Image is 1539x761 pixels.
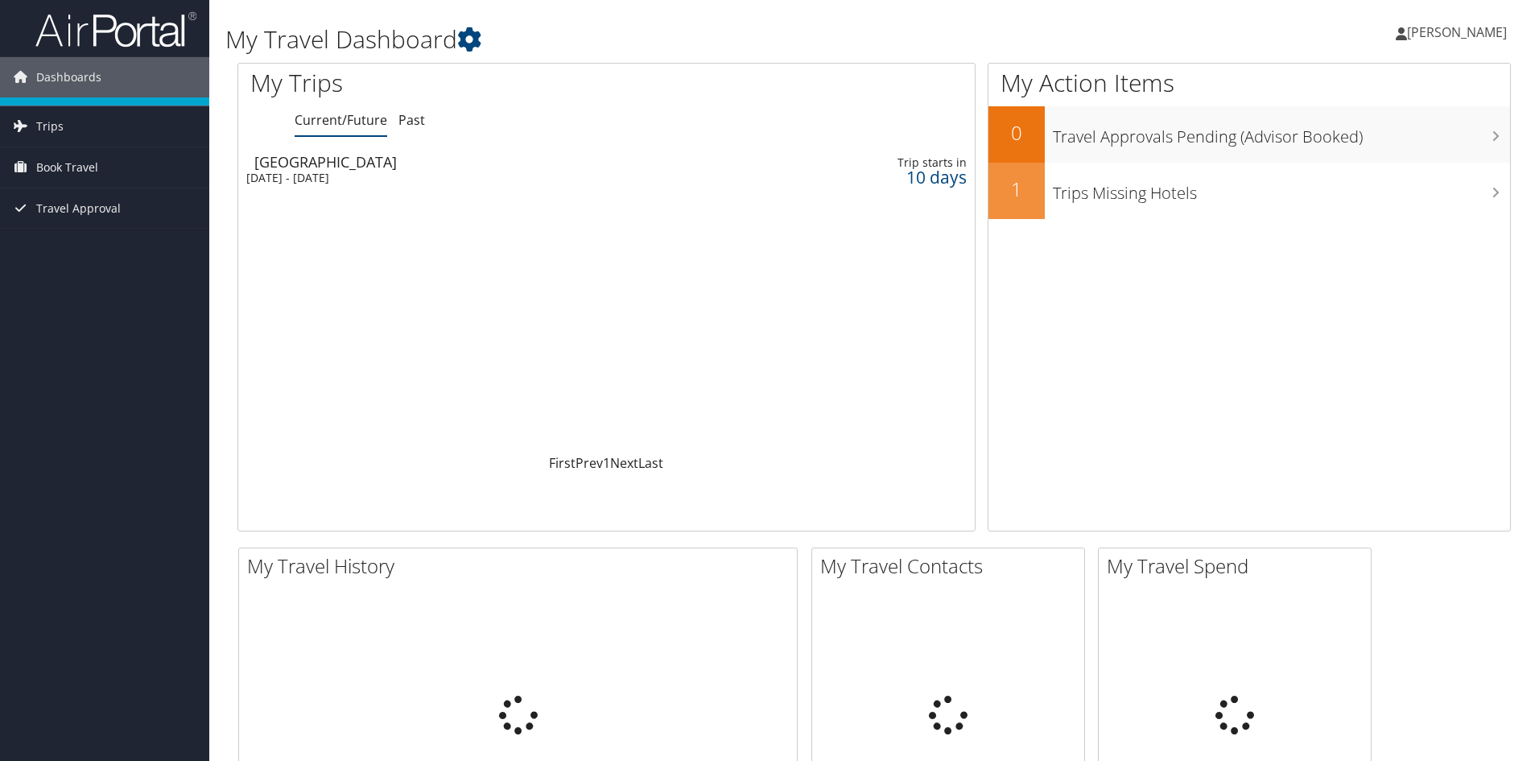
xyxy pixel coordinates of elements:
[36,57,101,97] span: Dashboards
[398,111,425,129] a: Past
[988,66,1510,100] h1: My Action Items
[988,163,1510,219] a: 1Trips Missing Hotels
[36,106,64,147] span: Trips
[820,552,1084,580] h2: My Travel Contacts
[988,176,1045,203] h2: 1
[988,106,1510,163] a: 0Travel Approvals Pending (Advisor Booked)
[638,454,663,472] a: Last
[576,454,603,472] a: Prev
[808,155,967,170] div: Trip starts in
[225,23,1091,56] h1: My Travel Dashboard
[36,147,98,188] span: Book Travel
[35,10,196,48] img: airportal-logo.png
[549,454,576,472] a: First
[1053,118,1510,148] h3: Travel Approvals Pending (Advisor Booked)
[254,155,720,169] div: [GEOGRAPHIC_DATA]
[250,66,656,100] h1: My Trips
[808,170,967,184] div: 10 days
[1053,174,1510,205] h3: Trips Missing Hotels
[1107,552,1371,580] h2: My Travel Spend
[988,119,1045,147] h2: 0
[295,111,387,129] a: Current/Future
[246,171,712,185] div: [DATE] - [DATE]
[36,188,121,229] span: Travel Approval
[610,454,638,472] a: Next
[603,454,610,472] a: 1
[1396,8,1523,56] a: [PERSON_NAME]
[247,552,797,580] h2: My Travel History
[1407,23,1507,41] span: [PERSON_NAME]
